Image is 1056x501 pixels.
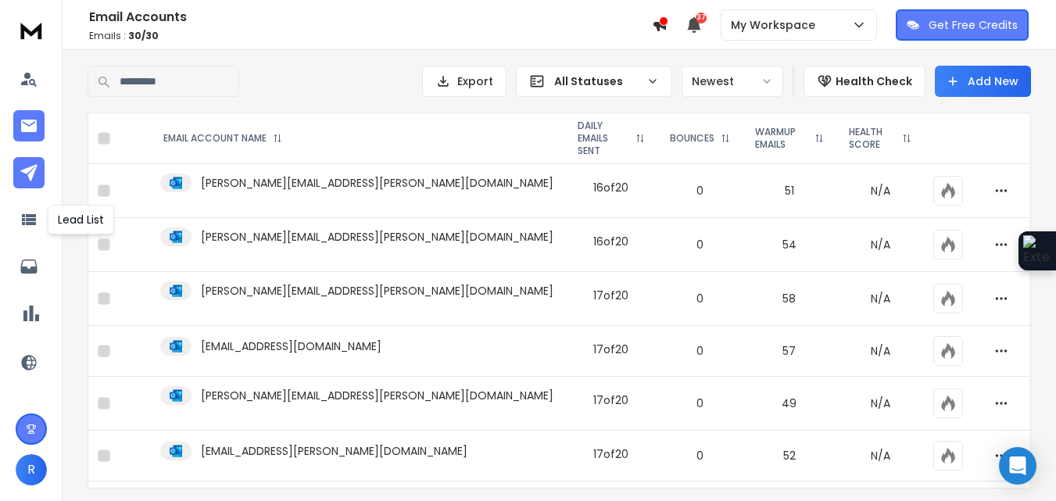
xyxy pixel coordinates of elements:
[593,446,628,462] div: 17 of 20
[593,288,628,303] div: 17 of 20
[804,66,925,97] button: Health Check
[16,454,47,485] button: R
[836,73,912,89] p: Health Check
[593,180,628,195] div: 16 of 20
[696,13,707,23] span: 37
[846,448,915,463] p: N/A
[667,291,733,306] p: 0
[667,448,733,463] p: 0
[667,395,733,411] p: 0
[89,30,652,42] p: Emails :
[743,218,837,272] td: 54
[743,431,837,481] td: 52
[743,272,837,326] td: 58
[731,17,822,33] p: My Workspace
[846,291,915,306] p: N/A
[89,8,652,27] h1: Email Accounts
[667,343,733,359] p: 0
[201,443,467,459] p: [EMAIL_ADDRESS][PERSON_NAME][DOMAIN_NAME]
[846,237,915,252] p: N/A
[593,392,628,408] div: 17 of 20
[849,126,896,151] p: HEALTH SCORE
[929,17,1018,33] p: Get Free Credits
[16,16,47,45] img: logo
[682,66,783,97] button: Newest
[743,164,837,218] td: 51
[935,66,1031,97] button: Add New
[163,132,282,145] div: EMAIL ACCOUNT NAME
[846,183,915,199] p: N/A
[201,175,553,191] p: [PERSON_NAME][EMAIL_ADDRESS][PERSON_NAME][DOMAIN_NAME]
[670,132,714,145] p: BOUNCES
[846,395,915,411] p: N/A
[201,388,553,403] p: [PERSON_NAME][EMAIL_ADDRESS][PERSON_NAME][DOMAIN_NAME]
[667,237,733,252] p: 0
[1023,235,1051,267] img: Extension Icon
[201,338,381,354] p: [EMAIL_ADDRESS][DOMAIN_NAME]
[999,447,1036,485] div: Open Intercom Messenger
[422,66,507,97] button: Export
[667,183,733,199] p: 0
[743,377,837,431] td: 49
[743,326,837,377] td: 57
[201,283,553,299] p: [PERSON_NAME][EMAIL_ADDRESS][PERSON_NAME][DOMAIN_NAME]
[755,126,809,151] p: WARMUP EMAILS
[578,120,628,157] p: DAILY EMAILS SENT
[896,9,1029,41] button: Get Free Credits
[128,29,159,42] span: 30 / 30
[593,234,628,249] div: 16 of 20
[846,343,915,359] p: N/A
[201,229,553,245] p: [PERSON_NAME][EMAIL_ADDRESS][PERSON_NAME][DOMAIN_NAME]
[554,73,640,89] p: All Statuses
[48,205,114,234] div: Lead List
[593,342,628,357] div: 17 of 20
